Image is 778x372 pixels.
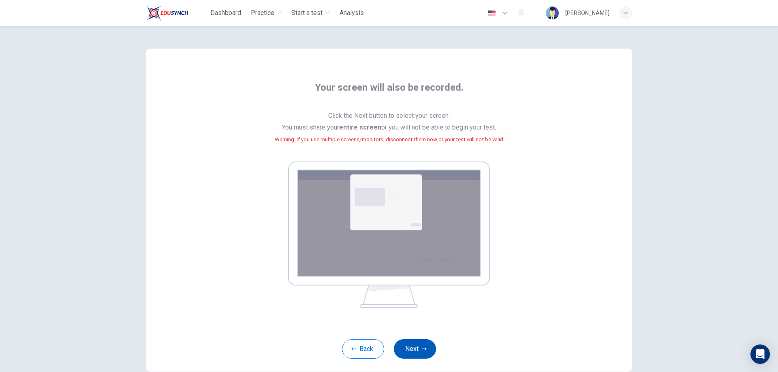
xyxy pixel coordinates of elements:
div: Open Intercom Messenger [750,344,770,364]
button: Back [342,339,384,359]
button: Dashboard [207,6,244,20]
span: Click the Next button to select your screen. You must share your or you will not be able to begin... [275,110,503,155]
button: Analysis [336,6,367,20]
img: en [487,10,497,16]
small: Warning: if you use multiple screens/monitors, disconnect them now or your test will not be valid [275,136,503,142]
button: Next [394,339,436,359]
img: Profile picture [546,6,559,19]
span: Your screen will also be recorded. [315,81,464,104]
b: entire screen [339,123,381,131]
span: Practice [251,8,274,18]
img: Train Test logo [146,5,188,21]
button: Practice [248,6,285,20]
a: Train Test logo [146,5,207,21]
span: Dashboard [210,8,241,18]
img: screen share example [288,162,490,308]
span: Analysis [340,8,364,18]
span: Start a test [291,8,323,18]
div: [PERSON_NAME] [565,8,609,18]
button: Start a test [288,6,333,20]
